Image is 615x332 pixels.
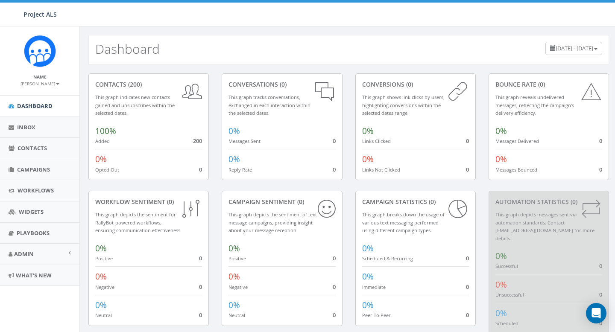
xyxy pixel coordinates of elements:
[228,243,240,254] span: 0%
[495,211,594,242] small: This graph depicts messages sent via automation standards. Contact [EMAIL_ADDRESS][DOMAIN_NAME] f...
[362,255,413,262] small: Scheduled & Recurring
[362,300,374,311] span: 0%
[95,154,107,165] span: 0%
[404,80,413,88] span: (0)
[495,320,518,326] small: Scheduled
[33,74,47,80] small: Name
[228,271,240,282] span: 0%
[362,166,400,173] small: Links Not Clicked
[95,125,116,137] span: 100%
[586,303,606,323] div: Open Intercom Messenger
[495,279,507,290] span: 0%
[16,271,52,279] span: What's New
[362,198,469,206] div: Campaign Statistics
[362,94,445,116] small: This graph shows link clicks by users, highlighting conversions within the selected dates range.
[23,10,57,18] span: Project ALS
[333,283,336,291] span: 0
[95,312,112,318] small: Neutral
[228,80,335,89] div: conversations
[296,198,304,206] span: (0)
[466,254,469,262] span: 0
[362,211,445,233] small: This graph breaks down the usage of various text messaging performed using different campaign types.
[362,154,374,165] span: 0%
[165,198,174,206] span: (0)
[362,125,374,137] span: 0%
[536,80,545,88] span: (0)
[228,198,335,206] div: Campaign Sentiment
[333,254,336,262] span: 0
[333,137,336,145] span: 0
[95,284,114,290] small: Negative
[466,137,469,145] span: 0
[18,186,54,194] span: Workflows
[495,263,518,269] small: Successful
[228,312,245,318] small: Neutral
[95,42,160,56] h2: Dashboard
[199,254,202,262] span: 0
[599,291,602,298] span: 0
[569,198,577,206] span: (0)
[228,300,240,311] span: 0%
[20,79,59,87] a: [PERSON_NAME]
[95,94,175,116] small: This graph indicates new contacts gained and unsubscribes within the selected dates.
[95,80,202,89] div: contacts
[495,80,602,89] div: Bounce Rate
[18,144,47,152] span: Contacts
[362,312,391,318] small: Peer To Peer
[362,243,374,254] span: 0%
[362,138,391,144] small: Links Clicked
[228,125,240,137] span: 0%
[228,166,252,173] small: Reply Rate
[599,166,602,173] span: 0
[495,125,507,137] span: 0%
[95,271,107,282] span: 0%
[495,94,574,116] small: This graph reveals undelivered messages, reflecting the campaign's delivery efficiency.
[24,35,56,67] img: Rally_Corp_Icon_1.png
[228,284,248,290] small: Negative
[228,211,317,233] small: This graph depicts the sentiment of text message campaigns, providing insight about your message ...
[495,250,507,262] span: 0%
[17,102,53,110] span: Dashboard
[495,138,539,144] small: Messages Delivered
[20,81,59,87] small: [PERSON_NAME]
[495,198,602,206] div: Automation Statistics
[193,137,202,145] span: 200
[495,166,537,173] small: Messages Bounced
[362,284,386,290] small: Immediate
[228,138,261,144] small: Messages Sent
[199,283,202,291] span: 0
[17,229,50,237] span: Playbooks
[95,243,107,254] span: 0%
[362,80,469,89] div: conversions
[495,154,507,165] span: 0%
[95,166,119,173] small: Opted Out
[466,283,469,291] span: 0
[19,208,44,216] span: Widgets
[199,311,202,319] span: 0
[14,250,34,258] span: Admin
[466,311,469,319] span: 0
[126,80,142,88] span: (200)
[495,291,524,298] small: Unsuccessful
[95,138,110,144] small: Added
[228,94,310,116] small: This graph tracks conversations, exchanged in each interaction within the selected dates.
[199,166,202,173] span: 0
[362,271,374,282] span: 0%
[17,123,35,131] span: Inbox
[599,262,602,270] span: 0
[95,255,113,262] small: Positive
[495,308,507,319] span: 0%
[599,137,602,145] span: 0
[556,44,593,52] span: [DATE] - [DATE]
[333,311,336,319] span: 0
[427,198,436,206] span: (0)
[466,166,469,173] span: 0
[95,300,107,311] span: 0%
[95,198,202,206] div: Workflow Sentiment
[17,166,50,173] span: Campaigns
[95,211,182,233] small: This graph depicts the sentiment for RallyBot-powered workflows, ensuring communication effective...
[333,166,336,173] span: 0
[599,319,602,327] span: 0
[228,154,240,165] span: 0%
[278,80,287,88] span: (0)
